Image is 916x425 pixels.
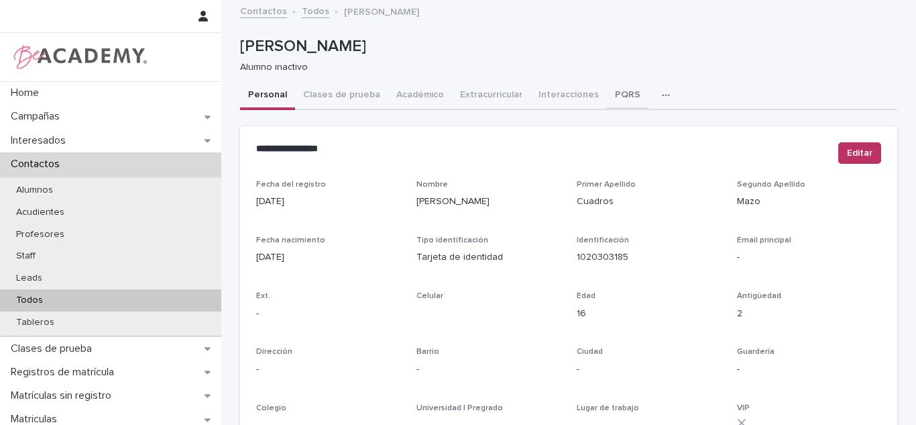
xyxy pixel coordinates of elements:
p: - [737,363,881,377]
p: - [737,250,881,265]
p: [DATE] [256,195,400,209]
a: Contactos [240,3,287,18]
button: Académico [388,82,452,110]
span: Editar [847,146,872,160]
p: Campañas [5,110,70,123]
span: Barrio [416,348,439,356]
p: Home [5,87,50,99]
span: Lugar de trabajo [577,404,639,412]
p: Tarjeta de identidad [416,250,561,265]
span: Colegio [256,404,286,412]
img: WPrjXfSUmiLcdUfaYY4Q [11,44,148,70]
p: - [256,363,400,377]
p: 1020303185 [577,250,721,265]
p: Cuadros [577,195,721,209]
p: Staff [5,250,46,262]
span: VIP [737,404,750,412]
button: Clases de prueba [295,82,388,110]
p: 2 [737,307,881,321]
button: PQRS [607,82,648,110]
p: Contactos [5,158,70,171]
p: [PERSON_NAME] [240,37,892,56]
button: Editar [838,142,881,164]
span: Edad [577,292,595,300]
span: Ext. [256,292,270,300]
span: Identificación [577,236,629,244]
button: Extracurricular [452,82,530,110]
span: Celular [416,292,443,300]
p: Interesados [5,134,76,147]
p: Clases de prueba [5,342,103,355]
span: Tipo identificación [416,236,488,244]
p: [PERSON_NAME] [416,195,561,209]
span: Ciudad [577,348,603,356]
p: Alumno inactivo [240,62,886,73]
p: Matrículas sin registro [5,389,122,402]
p: - [256,307,400,321]
span: Guardería [737,348,775,356]
p: Todos [5,295,54,306]
p: [DATE] [256,250,400,265]
span: Nombre [416,181,448,189]
p: Acudientes [5,207,75,218]
p: Registros de matrícula [5,366,125,379]
span: Email principal [737,236,791,244]
button: Interacciones [530,82,607,110]
p: Profesores [5,229,75,240]
span: Primer Apellido [577,181,636,189]
p: Tableros [5,317,65,328]
p: [PERSON_NAME] [344,3,419,18]
span: Segundo Apellido [737,181,805,189]
span: Fecha nacimiento [256,236,325,244]
span: Universidad | Pregrado [416,404,503,412]
p: - [416,363,561,377]
p: - [577,363,721,377]
p: Alumnos [5,185,64,196]
span: Dirección [256,348,292,356]
a: Todos [302,3,329,18]
span: Antigüedad [737,292,781,300]
p: 16 [577,307,721,321]
button: Personal [240,82,295,110]
span: Fecha del registro [256,181,326,189]
p: Mazo [737,195,881,209]
p: Leads [5,273,53,284]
